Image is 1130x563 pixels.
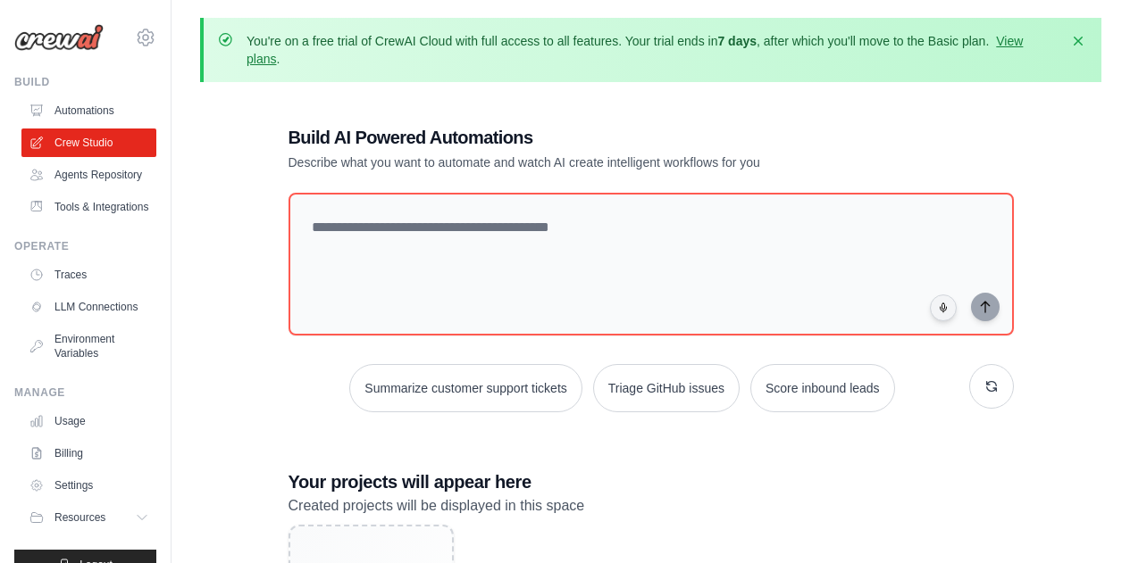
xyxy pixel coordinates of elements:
a: Automations [21,96,156,125]
button: Summarize customer support tickets [349,364,582,412]
a: Billing [21,439,156,468]
span: Resources [54,510,105,525]
a: Usage [21,407,156,435]
div: Build [14,75,156,89]
a: Environment Variables [21,325,156,368]
a: Tools & Integrations [21,193,156,221]
p: You're on a free trial of CrewAI Cloud with full access to all features. Your trial ends in , aft... [247,32,1059,68]
button: Resources [21,503,156,532]
h1: Build AI Powered Automations [289,125,889,150]
button: Click to speak your automation idea [930,294,957,321]
h3: Your projects will appear here [289,469,1014,494]
button: Triage GitHub issues [593,364,740,412]
div: Operate [14,239,156,253]
strong: 7 days [717,34,757,48]
a: LLM Connections [21,293,156,321]
button: Score inbound leads [750,364,895,412]
a: Traces [21,261,156,289]
img: Logo [14,24,104,51]
a: Crew Studio [21,128,156,157]
p: Describe what you want to automate and watch AI create intelligent workflows for you [289,153,889,171]
a: Settings [21,471,156,500]
div: Manage [14,385,156,400]
a: Agents Repository [21,161,156,189]
button: Get new suggestions [969,364,1014,409]
p: Created projects will be displayed in this space [289,494,1014,517]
